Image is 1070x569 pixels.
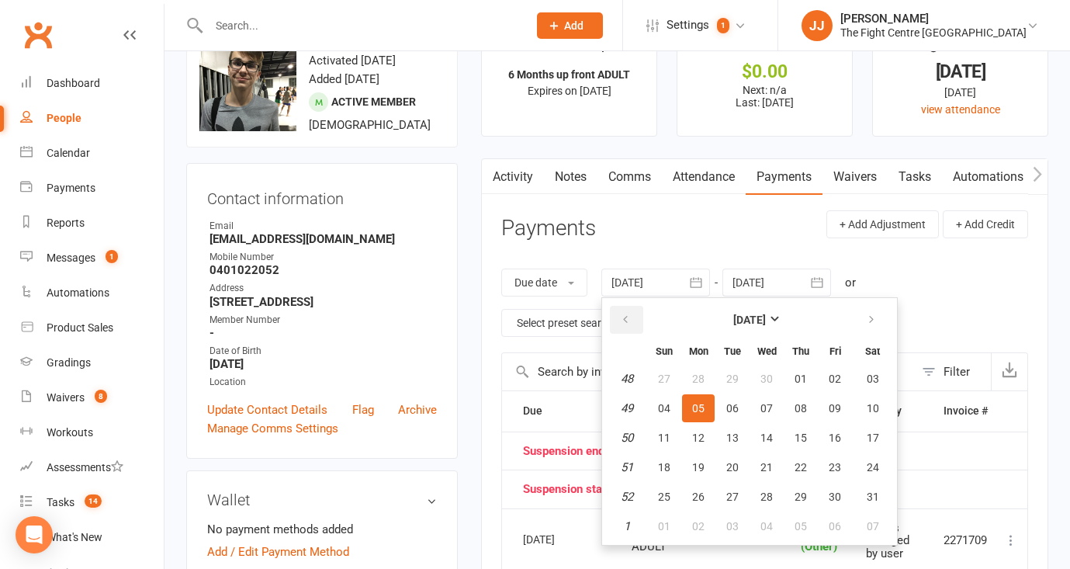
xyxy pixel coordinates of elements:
button: 02 [682,512,715,540]
div: Reports [47,217,85,229]
strong: [DATE] [733,314,766,326]
div: Filter [944,363,970,381]
div: [PERSON_NAME] [840,12,1027,26]
a: Dashboard [20,66,164,101]
button: 08 [784,394,817,422]
a: Payments [746,159,822,195]
span: 18 [658,461,670,474]
span: 09 [829,402,841,415]
div: Open Intercom Messenger [16,516,53,553]
button: 24 [853,453,892,481]
a: What's New [20,520,164,555]
div: $0.00 [691,64,838,80]
a: Notes [544,159,597,195]
input: Search... [204,15,517,36]
div: Calendar [47,147,90,159]
input: Search by invoice number [502,353,914,390]
div: What's New [47,531,102,543]
span: 03 [726,520,739,533]
span: Expires on [DATE] [528,85,611,97]
button: + Add Adjustment [826,210,939,238]
span: 29 [795,491,807,503]
a: Waivers 8 [20,380,164,415]
button: 01 [648,512,680,540]
a: Assessments [20,450,164,485]
button: Filter [914,353,991,390]
a: Automations [942,159,1034,195]
th: Due [516,391,625,431]
div: Payments [47,182,95,194]
button: 07 [853,512,892,540]
a: view attendance [921,103,1000,116]
span: 14 [760,432,773,444]
button: 23 [819,453,851,481]
span: 1 [106,250,118,263]
button: 31 [853,483,892,511]
button: 06 [819,512,851,540]
a: Tasks [888,159,942,195]
a: Waivers [822,159,888,195]
a: Update Contact Details [207,401,327,419]
button: 22 [784,453,817,481]
span: 13 [726,432,739,444]
div: Workouts [47,426,93,439]
div: Email [209,219,437,234]
div: Waivers [47,391,85,404]
span: 25 [658,491,670,503]
button: 06 [716,394,749,422]
button: 19 [682,453,715,481]
span: 10 [867,402,879,415]
em: 49 [621,401,633,415]
button: 27 [648,365,680,393]
small: Thursday [792,345,809,357]
span: 12 [692,432,705,444]
span: 17 [867,432,879,444]
div: [DATE] [523,527,594,551]
div: Address [209,281,437,296]
span: 02 [692,520,705,533]
button: 02 [819,365,851,393]
span: 15 [795,432,807,444]
div: Date of Birth [209,344,437,359]
img: image1558600415.png [199,34,296,164]
div: Location [209,375,437,390]
div: JJ [802,10,833,41]
div: Gradings [47,356,91,369]
span: 02 [829,373,841,385]
a: Activity [482,159,544,195]
span: 05 [795,520,807,533]
em: 51 [621,460,633,474]
small: Sunday [656,345,673,357]
div: Member Number [209,313,437,328]
p: Next: n/a Last: [DATE] [691,84,838,109]
button: 13 [716,424,749,452]
span: 05 [692,402,705,415]
span: 1 [717,18,729,33]
div: [DATE] [887,84,1034,101]
div: Messages [47,252,95,264]
em: 52 [621,490,633,504]
button: 28 [750,483,783,511]
em: 1 [624,519,630,533]
strong: [DATE] [209,357,437,371]
a: People [20,101,164,136]
span: Suspension starts: [523,483,624,496]
span: 23 [829,461,841,474]
span: 04 [658,402,670,415]
span: 24 [867,461,879,474]
button: 12 [682,424,715,452]
button: 05 [682,394,715,422]
span: 14 [85,494,102,508]
span: 31 [867,491,879,503]
small: Saturday [865,345,880,357]
div: People [47,112,81,124]
a: Archive [398,401,437,419]
small: Wednesday [757,345,777,357]
span: 20 [726,461,739,474]
button: 29 [784,483,817,511]
time: Activated [DATE] [309,54,396,68]
a: Flag [352,401,374,419]
button: 14 [750,424,783,452]
a: Payments [20,171,164,206]
div: Dashboard [47,77,100,89]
